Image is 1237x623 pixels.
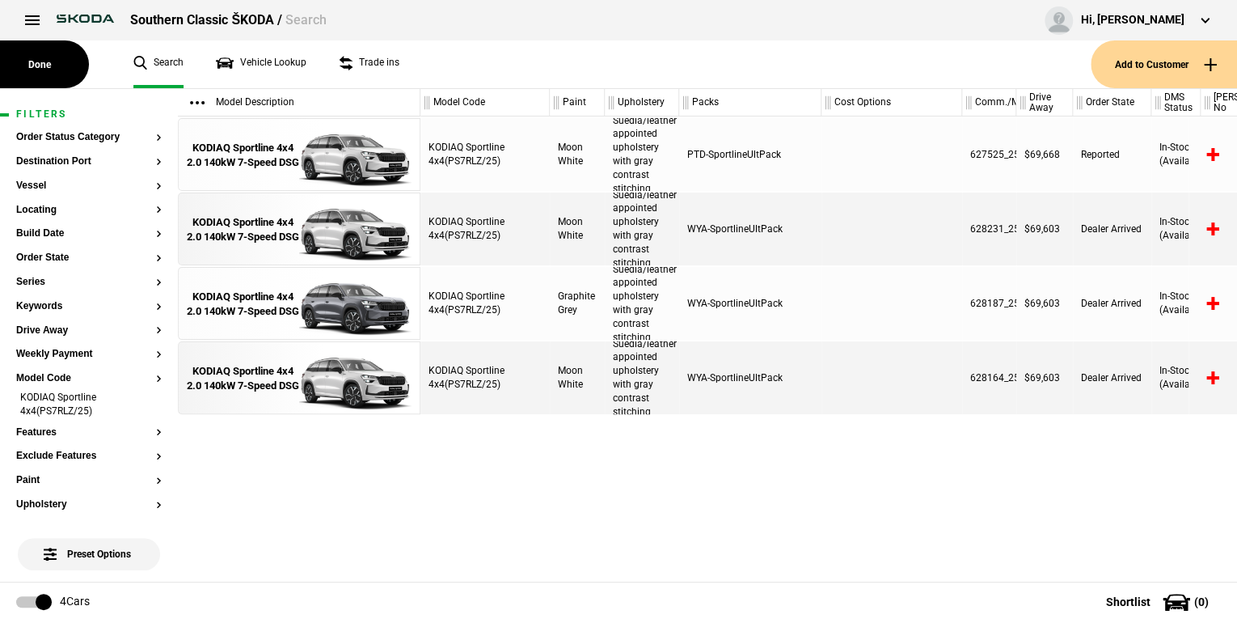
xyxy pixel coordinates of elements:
button: Exclude Features [16,451,162,462]
div: In-Stock (Available) [1151,267,1201,340]
section: Order Status Category [16,132,162,156]
a: Vehicle Lookup [216,40,306,88]
a: Trade ins [339,40,399,88]
div: Comm./MY [962,89,1015,117]
div: Dealer Arrived [1073,193,1151,265]
div: Model Code [420,89,549,117]
div: $69,603 [1016,193,1073,265]
div: Suedia/leather appointed upholstery with gray contrast stitching [605,193,679,265]
div: In-Stock (Available) [1151,341,1201,414]
section: Keywords [16,301,162,325]
div: KODIAQ Sportline 4x4 2.0 140kW 7-Speed DSG [187,215,299,244]
section: Upholstery [16,499,162,523]
span: Search [285,12,327,28]
div: Reported [1073,118,1151,191]
section: Vessel [16,180,162,205]
section: Paint [16,475,162,499]
div: 628231_25 [962,193,1016,265]
a: KODIAQ Sportline 4x4 2.0 140kW 7-Speed DSG [187,342,299,415]
button: Locating [16,205,162,216]
section: Features [16,427,162,451]
a: Search [133,40,184,88]
div: In-Stock (Available) [1151,193,1201,265]
a: KODIAQ Sportline 4x4 2.0 140kW 7-Speed DSG [187,268,299,341]
section: Exclude Features [16,451,162,475]
div: Graphite Grey [550,267,605,340]
div: KODIAQ Sportline 4x4(PS7RLZ/25) [420,193,550,265]
div: Upholstery [605,89,678,117]
div: KODIAQ Sportline 4x4(PS7RLZ/25) [420,341,550,414]
button: Keywords [16,301,162,312]
button: Add to Customer [1091,40,1237,88]
div: Paint [550,89,604,117]
div: Southern Classic ŠKODA / [130,11,327,29]
img: skoda.png [49,6,122,31]
img: Skoda_PS7RLZ_25_EA_5X5X_WYA_ext.png [299,268,412,341]
section: Destination Port [16,156,162,180]
button: Model Code [16,373,162,384]
div: Moon White [550,193,605,265]
button: Destination Port [16,156,162,167]
section: Build Date [16,228,162,252]
div: Moon White [550,118,605,191]
button: Weekly Payment [16,349,162,360]
section: Series [16,277,162,301]
div: Cost Options [821,89,961,117]
button: Paint [16,475,162,486]
div: Dealer Arrived [1073,341,1151,414]
button: Order Status Category [16,132,162,143]
h1: Filters [16,109,162,120]
div: WYA-SportlineUltPack [679,267,821,340]
span: ( 0 ) [1194,596,1209,608]
img: Skoda_PS7RLZ_25_EA_2Y2Y_WYA_ext.png [299,342,412,415]
div: $69,603 [1016,341,1073,414]
section: Drive Away [16,325,162,350]
div: KODIAQ Sportline 4x4(PS7RLZ/25) [420,267,550,340]
button: Shortlist(0) [1082,582,1237,622]
button: Order State [16,252,162,264]
button: Upholstery [16,499,162,511]
div: 628187_25 [962,267,1016,340]
button: Vessel [16,180,162,192]
div: DMS Status [1151,89,1200,117]
div: Hi, [PERSON_NAME] [1081,12,1184,28]
div: KODIAQ Sportline 4x4 2.0 140kW 7-Speed DSG [187,141,299,170]
button: Drive Away [16,325,162,337]
div: Suedia/leather appointed upholstery with gray contrast stitching [605,267,679,340]
button: Build Date [16,228,162,239]
img: Skoda_PS7RLZ_25_EA_2Y2Y_WYA_ext.png [299,193,412,266]
a: KODIAQ Sportline 4x4 2.0 140kW 7-Speed DSG [187,193,299,266]
img: Skoda_PS7RLZ_25_EA_2Y2Y_PAD_PPP_PTD_PWD_WCA_ext.png [299,119,412,192]
span: Shortlist [1106,596,1150,608]
div: KODIAQ Sportline 4x4 2.0 140kW 7-Speed DSG [187,290,299,319]
div: 627525_25 [962,118,1016,191]
section: Model CodeKODIAQ Sportline 4x4(PS7RLZ/25) [16,373,162,426]
div: $69,668 [1016,118,1073,191]
div: Suedia/leather appointed upholstery with gray contrast stitching [605,341,679,414]
button: Series [16,277,162,288]
div: Order State [1073,89,1150,117]
li: KODIAQ Sportline 4x4(PS7RLZ/25) [16,391,162,421]
div: 628164_25 [962,341,1016,414]
div: Dealer Arrived [1073,267,1151,340]
div: Model Description [178,89,420,117]
div: In-Stock (Available) [1151,118,1201,191]
a: KODIAQ Sportline 4x4 2.0 140kW 7-Speed DSG [187,119,299,192]
div: Moon White [550,341,605,414]
button: Features [16,427,162,439]
div: WYA-SportlineUltPack [679,341,821,414]
div: $69,603 [1016,267,1073,340]
div: 4 Cars [60,594,90,610]
div: Drive Away [1016,89,1072,117]
span: Preset Options [47,528,131,560]
div: Packs [679,89,821,117]
div: WYA-SportlineUltPack [679,193,821,265]
div: PTD-SportlineUltPack [679,118,821,191]
section: Weekly Payment [16,349,162,373]
section: Locating [16,205,162,229]
div: Suedia/leather appointed upholstery with gray contrast stitching [605,118,679,191]
div: KODIAQ Sportline 4x4(PS7RLZ/25) [420,118,550,191]
div: KODIAQ Sportline 4x4 2.0 140kW 7-Speed DSG [187,364,299,393]
section: Order State [16,252,162,277]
